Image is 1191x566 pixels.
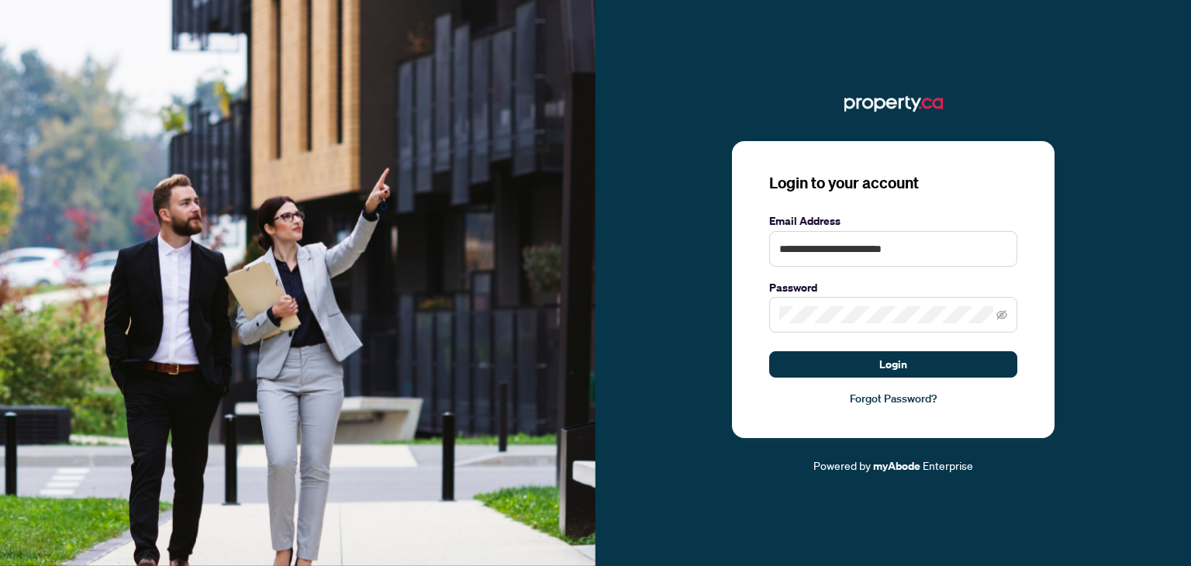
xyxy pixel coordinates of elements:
a: Forgot Password? [769,390,1017,407]
h3: Login to your account [769,172,1017,194]
span: Powered by [813,458,871,472]
label: Email Address [769,212,1017,230]
button: Login [769,351,1017,378]
span: eye-invisible [996,309,1007,320]
span: Enterprise [923,458,973,472]
label: Password [769,279,1017,296]
span: Login [879,352,907,377]
img: ma-logo [844,91,943,116]
a: myAbode [873,457,920,475]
